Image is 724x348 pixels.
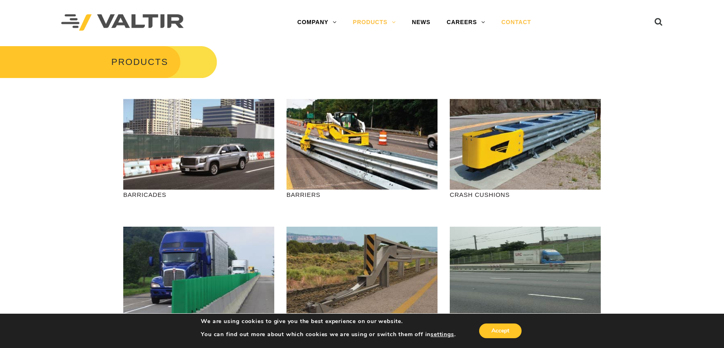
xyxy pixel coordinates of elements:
p: You can find out more about which cookies we are using or switch them off in . [201,331,455,338]
img: Valtir [61,14,184,31]
a: NEWS [404,14,438,31]
p: BARRICADES [123,190,274,199]
button: Accept [479,323,522,338]
p: We are using cookies to give you the best experience on our website. [201,318,455,325]
button: settings [431,331,454,338]
a: PRODUCTS [345,14,404,31]
a: CONTACT [493,14,539,31]
a: CAREERS [439,14,493,31]
p: BARRIERS [286,190,438,199]
p: CRASH CUSHIONS [450,190,601,199]
a: COMPANY [289,14,345,31]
